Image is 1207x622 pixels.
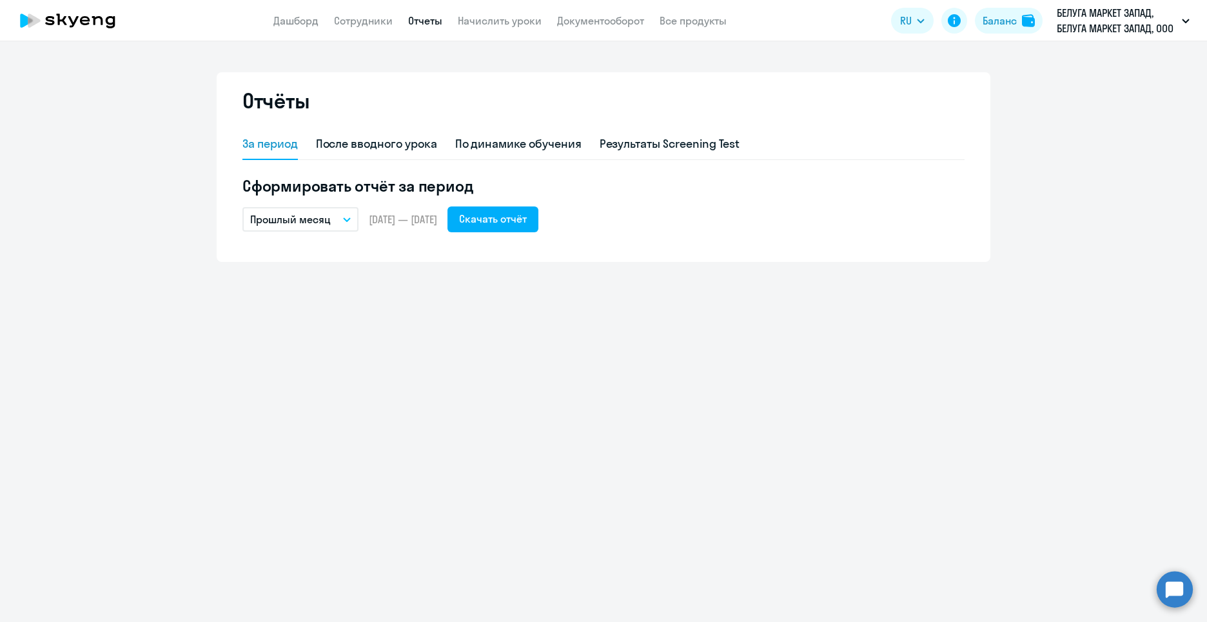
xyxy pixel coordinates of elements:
[242,176,965,196] h5: Сформировать отчёт за период
[447,206,538,232] button: Скачать отчёт
[983,13,1017,28] div: Баланс
[408,14,442,27] a: Отчеты
[1050,5,1196,36] button: БЕЛУГА МАРКЕТ ЗАПАД, БЕЛУГА МАРКЕТ ЗАПАД, ООО
[242,88,309,114] h2: Отчёты
[455,135,582,152] div: По динамике обучения
[557,14,644,27] a: Документооборот
[891,8,934,34] button: RU
[900,13,912,28] span: RU
[242,135,298,152] div: За период
[273,14,319,27] a: Дашборд
[1057,5,1177,36] p: БЕЛУГА МАРКЕТ ЗАПАД, БЕЛУГА МАРКЕТ ЗАПАД, ООО
[369,212,437,226] span: [DATE] — [DATE]
[316,135,437,152] div: После вводного урока
[458,14,542,27] a: Начислить уроки
[660,14,727,27] a: Все продукты
[459,211,527,226] div: Скачать отчёт
[600,135,740,152] div: Результаты Screening Test
[334,14,393,27] a: Сотрудники
[975,8,1043,34] button: Балансbalance
[1022,14,1035,27] img: balance
[242,207,358,232] button: Прошлый месяц
[250,212,331,227] p: Прошлый месяц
